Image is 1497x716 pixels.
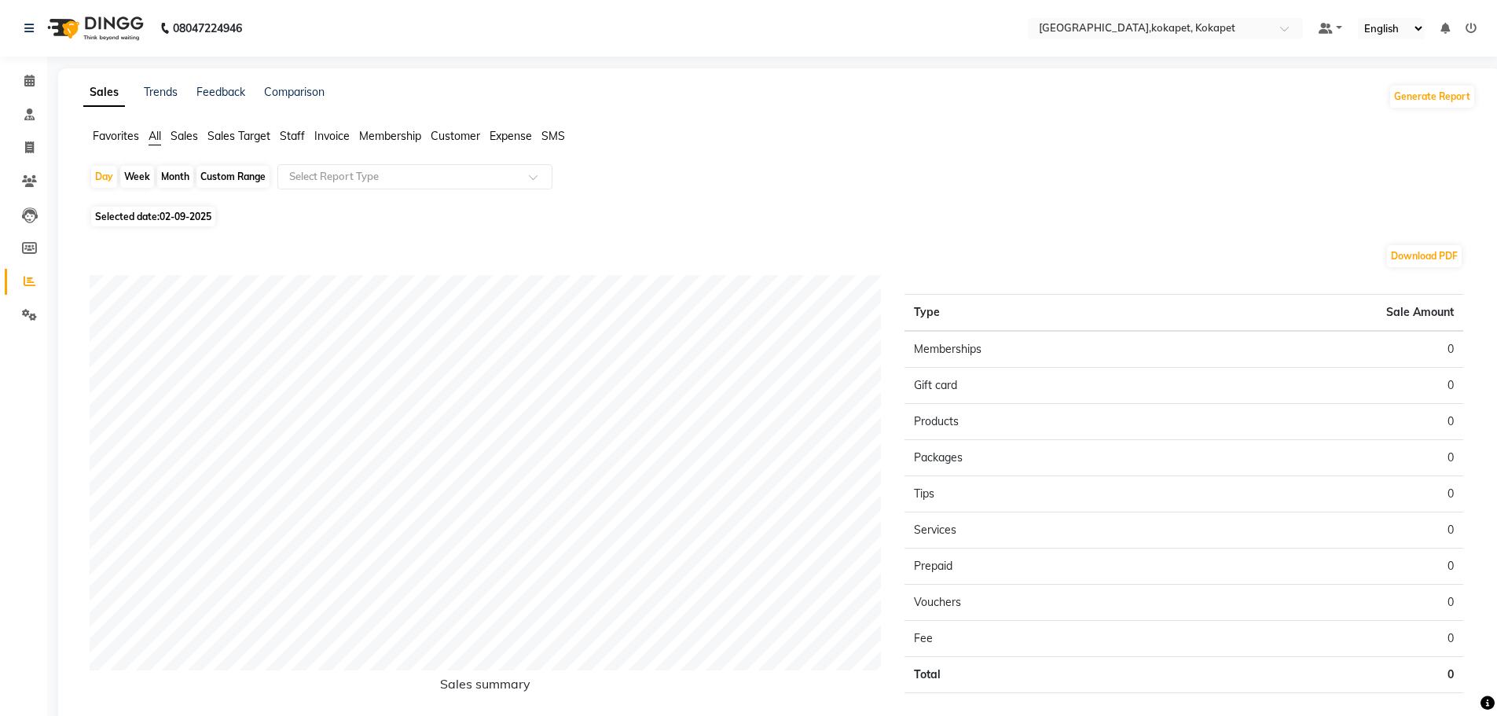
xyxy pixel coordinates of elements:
[904,440,1183,476] td: Packages
[904,512,1183,549] td: Services
[1184,295,1463,332] th: Sale Amount
[904,585,1183,621] td: Vouchers
[1390,86,1474,108] button: Generate Report
[1184,585,1463,621] td: 0
[1387,245,1462,267] button: Download PDF
[91,207,215,226] span: Selected date:
[149,129,161,143] span: All
[904,476,1183,512] td: Tips
[904,404,1183,440] td: Products
[904,657,1183,693] td: Total
[90,677,881,698] h6: Sales summary
[120,166,154,188] div: Week
[264,85,325,99] a: Comparison
[1184,549,1463,585] td: 0
[207,129,270,143] span: Sales Target
[196,85,245,99] a: Feedback
[1184,621,1463,657] td: 0
[144,85,178,99] a: Trends
[314,129,350,143] span: Invoice
[1184,440,1463,476] td: 0
[173,6,242,50] b: 08047224946
[904,549,1183,585] td: Prepaid
[490,129,532,143] span: Expense
[431,129,480,143] span: Customer
[904,368,1183,404] td: Gift card
[904,295,1183,332] th: Type
[160,211,211,222] span: 02-09-2025
[1184,476,1463,512] td: 0
[1184,512,1463,549] td: 0
[1184,404,1463,440] td: 0
[904,621,1183,657] td: Fee
[171,129,198,143] span: Sales
[359,129,421,143] span: Membership
[83,79,125,107] a: Sales
[1184,331,1463,368] td: 0
[40,6,148,50] img: logo
[91,166,117,188] div: Day
[196,166,270,188] div: Custom Range
[157,166,193,188] div: Month
[1184,368,1463,404] td: 0
[280,129,305,143] span: Staff
[1184,657,1463,693] td: 0
[904,331,1183,368] td: Memberships
[93,129,139,143] span: Favorites
[541,129,565,143] span: SMS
